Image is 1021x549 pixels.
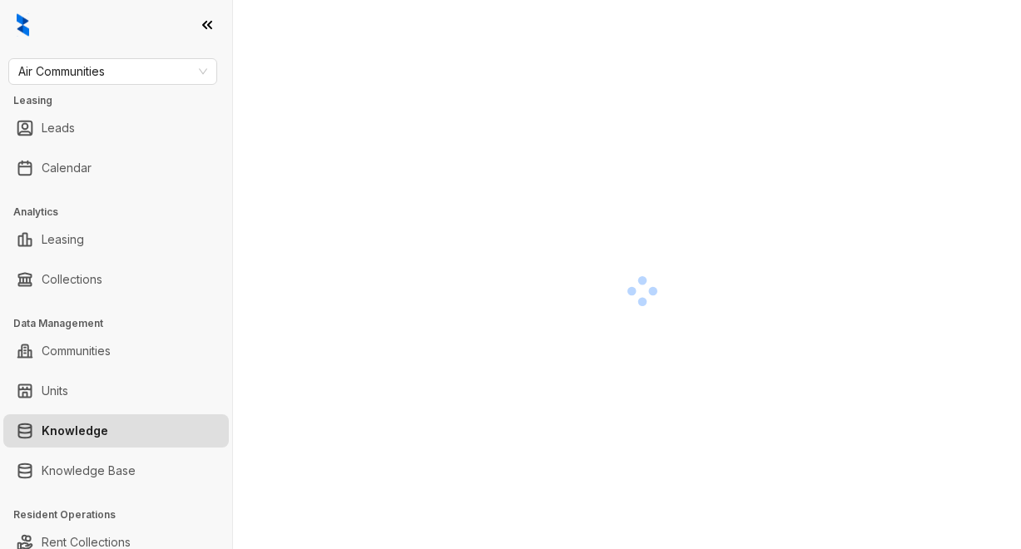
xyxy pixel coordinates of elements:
li: Units [3,374,229,408]
a: Collections [42,263,102,296]
li: Leads [3,111,229,145]
li: Calendar [3,151,229,185]
a: Units [42,374,68,408]
a: Leasing [42,223,84,256]
h3: Leasing [13,93,232,108]
h3: Resident Operations [13,507,232,522]
li: Knowledge Base [3,454,229,487]
h3: Data Management [13,316,232,331]
span: Air Communities [18,59,207,84]
h3: Analytics [13,205,232,220]
li: Knowledge [3,414,229,448]
a: Leads [42,111,75,145]
li: Leasing [3,223,229,256]
a: Communities [42,334,111,368]
a: Knowledge Base [42,454,136,487]
a: Knowledge [42,414,108,448]
img: logo [17,13,29,37]
li: Communities [3,334,229,368]
a: Calendar [42,151,92,185]
li: Collections [3,263,229,296]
